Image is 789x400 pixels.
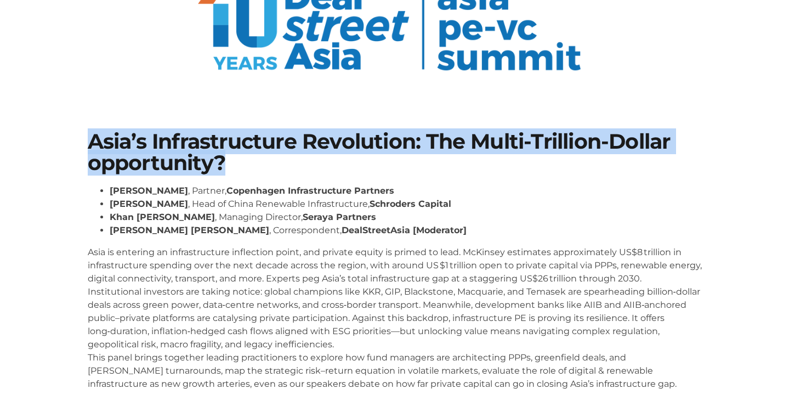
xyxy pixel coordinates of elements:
li: , Partner, [110,184,702,198]
strong: Schroders Capital [370,199,451,209]
li: , Head of China Renewable Infrastructure, [110,198,702,211]
strong: Copenhagen Infrastructure Partners [226,185,394,196]
p: Asia is entering an infrastructure inflection point, and private equity is primed to lead. McKins... [88,246,702,391]
strong: [PERSON_NAME] [PERSON_NAME] [110,225,269,235]
li: , Correspondent, [110,224,702,237]
strong: [PERSON_NAME] [110,199,188,209]
h1: Asia’s Infrastructure Revolution: The Multi-Trillion-Dollar opportunity? [88,131,702,173]
strong: Seraya Partners [303,212,376,222]
strong: Khan [PERSON_NAME] [110,212,215,222]
li: , Managing Director, [110,211,702,224]
strong: DealStreetAsia [Moderator] [342,225,467,235]
strong: [PERSON_NAME] [110,185,188,196]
